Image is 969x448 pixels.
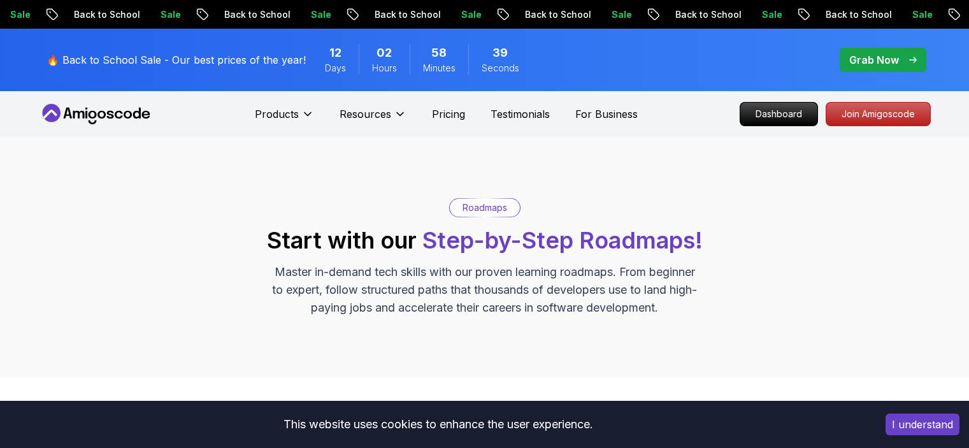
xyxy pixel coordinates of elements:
button: Resources [340,106,406,132]
p: Sale [90,8,131,21]
h2: Start with our [267,228,703,253]
a: Testimonials [491,106,550,122]
span: 58 Minutes [431,44,447,62]
p: Roadmaps [463,201,507,214]
div: This website uses cookies to enhance the user experience. [10,410,866,438]
p: Back to School [756,8,842,21]
p: Back to School [305,8,391,21]
p: Back to School [455,8,542,21]
p: Back to School [605,8,692,21]
p: Resources [340,106,391,122]
p: Back to School [4,8,90,21]
p: Join Amigoscode [826,103,930,126]
p: Sale [241,8,282,21]
span: Step-by-Step Roadmaps! [422,226,703,254]
a: Join Amigoscode [826,102,931,126]
p: Products [255,106,299,122]
p: Grab Now [849,52,899,68]
span: 2 Hours [377,44,392,62]
button: Accept cookies [886,414,959,435]
span: Seconds [482,62,519,75]
button: Products [255,106,314,132]
p: 🔥 Back to School Sale - Our best prices of the year! [47,52,306,68]
p: Back to School [154,8,241,21]
p: Sale [842,8,883,21]
a: Pricing [432,106,465,122]
span: Minutes [423,62,456,75]
p: Dashboard [740,103,817,126]
span: Hours [372,62,397,75]
span: 12 Days [329,44,341,62]
a: Dashboard [740,102,818,126]
p: Master in-demand tech skills with our proven learning roadmaps. From beginner to expert, follow s... [271,263,699,317]
p: Sale [391,8,432,21]
span: 39 Seconds [492,44,508,62]
p: Sale [542,8,582,21]
p: Sale [692,8,733,21]
span: Days [325,62,346,75]
a: For Business [575,106,638,122]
